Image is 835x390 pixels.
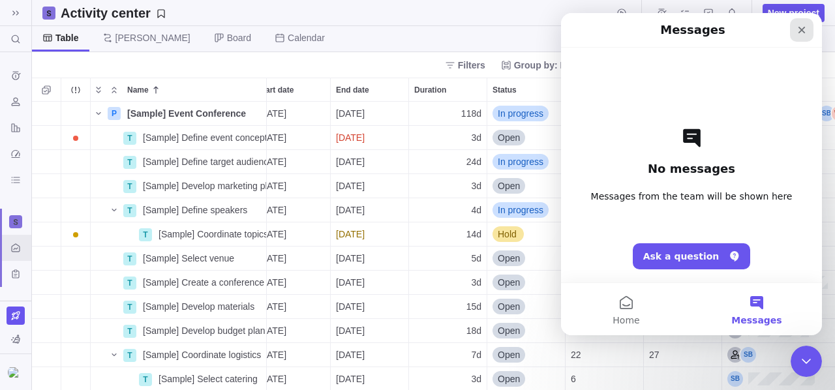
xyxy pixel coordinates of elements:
span: [DATE] [336,228,365,241]
span: [Sample] Coordinate topics with speakers [159,228,266,241]
div: Status [487,319,566,343]
span: [DATE] [336,276,365,289]
span: [DATE] [336,155,365,168]
span: 3d [471,179,481,192]
span: In progress [498,203,543,217]
span: New project [768,7,819,20]
span: 7d [471,348,481,361]
div: Status [487,295,566,319]
div: ID [566,343,644,367]
div: End date [331,319,409,343]
iframe: Intercom live chat [561,13,822,335]
span: [DATE] [336,107,365,120]
span: 3d [471,131,481,144]
div: End date [331,102,409,126]
span: [Sample] Select catering [159,372,258,385]
span: Expand [91,81,106,99]
div: Status [487,222,566,247]
span: 3d [471,372,481,385]
div: Duration [409,150,487,174]
div: Status [487,247,566,271]
div: In progress [487,150,565,173]
div: [Sample] Event Conference [122,102,266,125]
span: [DATE] [336,324,365,337]
span: Open [498,252,520,265]
div: T [123,349,136,362]
span: [DATE] [258,348,286,361]
span: Duration [414,83,446,97]
span: You are currently using sample data to explore and understand Birdview better. [5,330,26,348]
span: [DATE] [336,252,365,265]
div: T [123,252,136,265]
div: Trouble indication [61,126,91,150]
div: End date [331,126,409,150]
div: Start date [252,78,330,101]
div: Name [91,295,267,319]
span: Save your current layout and filters as a View [55,4,172,22]
span: [Sample] Develop budget plan [143,324,266,337]
span: [DATE] [258,107,286,120]
span: [DATE] [336,372,365,385]
span: Selection mode [37,81,55,99]
div: Duration [409,78,487,101]
span: Filters [458,59,485,72]
span: In progress [498,155,543,168]
span: Hold [498,228,517,241]
div: [Sample] Coordinate topics with speakers [153,222,266,246]
span: 15d [466,300,481,313]
div: Trouble indication [61,319,91,343]
div: Open [487,343,565,367]
div: Start date [252,319,331,343]
div: Name [122,78,266,101]
span: 6 [571,372,576,385]
div: Trouble indication [61,198,91,222]
div: Trouble indication [61,247,91,271]
div: T [123,325,136,338]
span: [Sample] Develop materials [143,300,254,313]
div: Trouble indication [61,222,91,247]
span: 18d [466,324,481,337]
div: [Sample] Develop marketing plan [138,174,266,198]
span: [Sample] Define speakers [143,203,247,217]
div: Duration [409,295,487,319]
span: [Sample] Develop marketing plan [143,179,266,192]
span: [Sample] Create a conference program [143,276,266,289]
div: End date [331,222,409,247]
div: Start date [252,343,331,367]
div: Open [487,319,565,342]
div: Duration [409,319,487,343]
div: Start date [252,247,331,271]
span: [Sample] Select venue [143,252,234,265]
span: Calendar [288,31,325,44]
span: [Sample] Define event concept [143,131,266,144]
div: Logistics Coordinator [727,347,743,363]
span: My assignments [676,4,694,22]
div: Status [487,78,565,101]
span: New project [763,4,825,22]
div: Start date [252,222,331,247]
img: Show [8,367,23,378]
div: Sandra Bellmont [727,371,743,387]
div: 22 [566,343,643,367]
span: [DATE] [258,324,286,337]
span: Open [498,179,520,192]
div: Trouble indication [61,295,91,319]
div: [Sample] Define speakers [138,198,266,222]
div: Dependency [644,343,722,367]
div: In progress [487,102,565,125]
div: Sandra Bellmont [819,106,834,121]
div: Open [487,247,565,270]
div: [Sample] Coordinate logistics [138,343,266,367]
div: End date [331,150,409,174]
span: [DATE] [258,372,286,385]
div: Name [91,222,267,247]
div: Duration [409,126,487,150]
span: [DATE] [336,300,365,313]
span: [DATE] [258,203,286,217]
div: T [123,301,136,314]
span: [Sample] Coordinate logistics [143,348,261,361]
span: [DATE] [258,300,286,313]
